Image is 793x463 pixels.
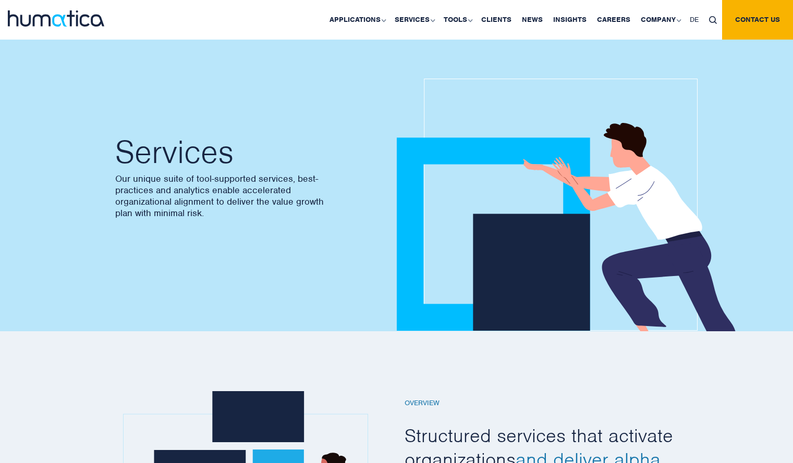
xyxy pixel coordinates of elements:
[115,173,386,219] p: Our unique suite of tool-supported services, best-practices and analytics enable accelerated orga...
[690,15,699,24] span: DE
[405,399,686,408] h6: Overview
[397,79,757,331] img: about_banner1
[8,10,104,27] img: logo
[115,136,386,168] h2: Services
[709,16,717,24] img: search_icon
